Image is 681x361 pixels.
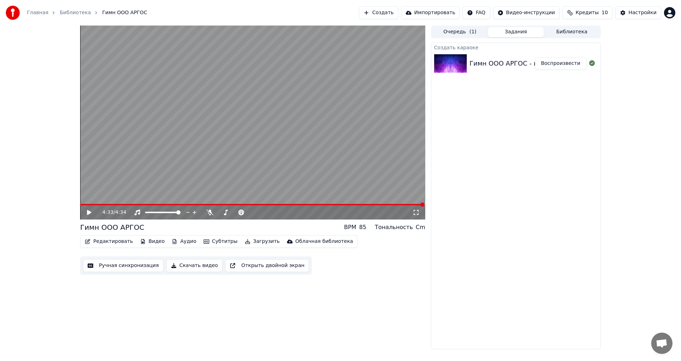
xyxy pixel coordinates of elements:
button: Создать [359,6,398,19]
div: Создать караоке [431,43,600,51]
button: Видео-инструкции [493,6,560,19]
span: ( 1 ) [469,28,476,35]
div: Облачная библиотека [295,238,353,245]
button: Импортировать [401,6,460,19]
span: 4:33 [103,209,113,216]
a: Библиотека [60,9,91,16]
div: Гимн ООО АРГОС - версия № 1 [470,59,572,68]
span: Гимн ООО АРГОС [102,9,147,16]
a: Главная [27,9,48,16]
span: 10 [602,9,608,16]
div: / [103,209,120,216]
button: Библиотека [544,27,600,37]
button: Субтитры [201,237,240,246]
button: FAQ [463,6,490,19]
span: Кредиты [576,9,599,16]
img: youka [6,6,20,20]
button: Ручная синхронизация [83,259,164,272]
button: Очередь [432,27,488,37]
span: 4:34 [115,209,126,216]
button: Открыть двойной экран [225,259,309,272]
button: Скачать видео [166,259,223,272]
button: Задания [488,27,544,37]
button: Воспроизвести [535,57,586,70]
button: Настройки [615,6,661,19]
div: Открытый чат [651,333,672,354]
div: Гимн ООО АРГОС [80,222,144,232]
div: Настройки [629,9,657,16]
button: Видео [137,237,168,246]
button: Редактировать [82,237,136,246]
button: Загрузить [242,237,283,246]
button: Кредиты10 [563,6,613,19]
button: Аудио [169,237,199,246]
nav: breadcrumb [27,9,147,16]
div: 85 [359,223,366,232]
div: BPM [344,223,356,232]
div: Cm [416,223,425,232]
div: Тональность [375,223,413,232]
